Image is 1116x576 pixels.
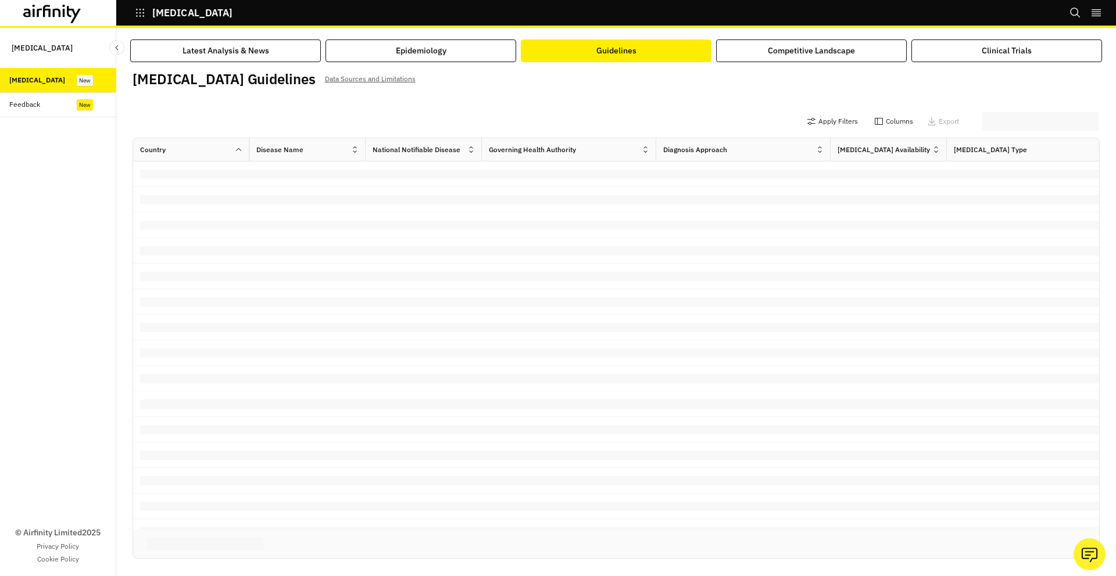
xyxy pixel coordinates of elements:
[256,145,303,155] div: Disease Name
[807,112,858,131] button: Apply Filters
[396,45,446,57] div: Epidemiology
[982,45,1032,57] div: Clinical Trials
[152,8,233,18] p: [MEDICAL_DATA]
[596,45,636,57] div: Guidelines
[838,145,930,155] div: [MEDICAL_DATA] Availability
[9,75,65,85] div: [MEDICAL_DATA]
[183,45,269,57] div: Latest Analysis & News
[37,554,79,564] a: Cookie Policy
[135,3,233,23] button: [MEDICAL_DATA]
[133,71,316,88] h2: [MEDICAL_DATA] Guidelines
[15,527,101,539] p: © Airfinity Limited 2025
[140,145,166,155] div: Country
[77,75,93,86] div: New
[927,112,959,131] button: Export
[325,73,416,85] p: Data Sources and Limitations
[1069,3,1081,23] button: Search
[1074,538,1106,570] button: Ask our analysts
[954,145,1027,155] div: [MEDICAL_DATA] Type
[77,99,93,110] div: New
[109,40,124,55] button: Close Sidebar
[12,37,73,59] p: [MEDICAL_DATA]
[9,99,40,110] div: Feedback
[37,541,79,552] a: Privacy Policy
[874,112,913,131] button: Columns
[373,145,460,155] div: National Notifiable Disease
[489,145,576,155] div: Governing Health Authority
[939,117,959,125] p: Export
[768,45,855,57] div: Competitive Landscape
[663,145,727,155] div: Diagnosis Approach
